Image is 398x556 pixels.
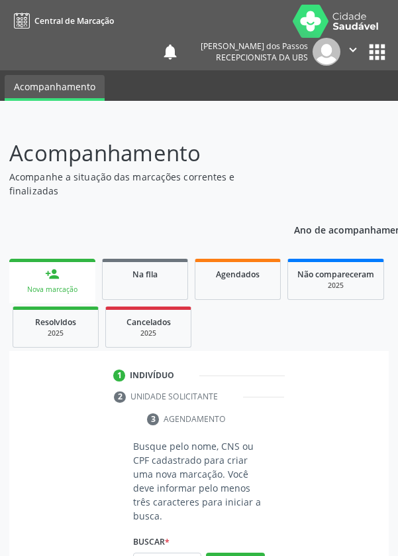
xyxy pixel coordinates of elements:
a: Central de Marcação [9,10,114,32]
span: Resolvidos [35,316,76,328]
p: Acompanhe a situação das marcações correntes e finalizadas [9,170,275,198]
div: 2025 [115,328,181,338]
p: Busque pelo nome, CNS ou CPF cadastrado para criar uma nova marcação. Você deve informar pelo men... [133,439,265,523]
div: person_add [45,267,60,281]
span: Recepcionista da UBS [216,52,308,63]
label: Buscar [133,532,170,553]
button:  [340,38,366,66]
span: Central de Marcação [34,15,114,27]
div: 2025 [23,328,89,338]
a: Acompanhamento [5,75,105,101]
span: Agendados [216,269,260,280]
div: Nova marcação [19,285,86,295]
div: Indivíduo [130,370,174,382]
div: 1 [113,370,125,382]
div: [PERSON_NAME] dos Passos [201,40,308,52]
button: apps [366,40,389,64]
img: img [313,38,340,66]
p: Acompanhamento [9,137,275,170]
div: 2025 [297,281,374,291]
span: Cancelados [126,316,171,328]
span: Não compareceram [297,269,374,280]
button: notifications [161,42,179,61]
span: Na fila [132,269,158,280]
i:  [346,42,360,57]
